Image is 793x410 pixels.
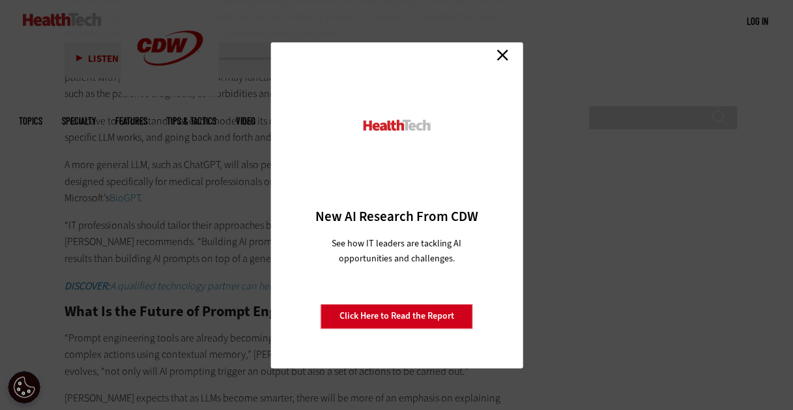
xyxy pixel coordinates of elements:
[8,371,40,403] button: Open Preferences
[316,236,477,266] p: See how IT leaders are tackling AI opportunities and challenges.
[493,46,512,65] a: Close
[293,207,500,226] h3: New AI Research From CDW
[321,304,473,329] a: Click Here to Read the Report
[8,371,40,403] div: Cookie Settings
[361,119,432,132] img: HealthTech_0.png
